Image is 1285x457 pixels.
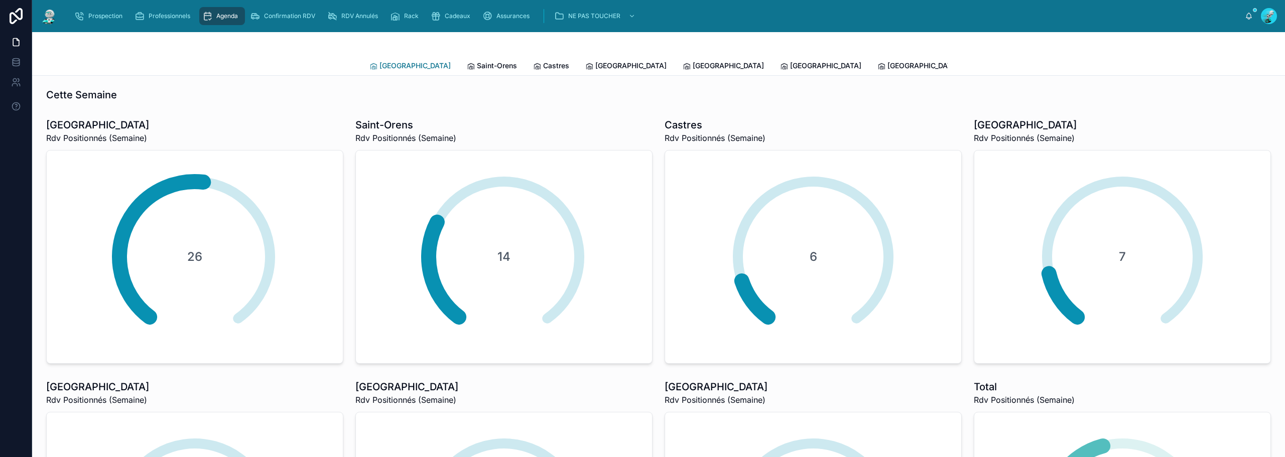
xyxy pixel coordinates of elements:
[199,7,245,25] a: Agenda
[1119,249,1126,265] span: 7
[187,249,202,265] span: 26
[149,12,190,20] span: Professionnels
[595,61,667,71] span: [GEOGRAPHIC_DATA]
[477,61,517,71] span: Saint-Orens
[428,7,477,25] a: Cadeaux
[355,118,456,132] h1: Saint-Orens
[46,394,149,406] span: Rdv Positionnés (Semaine)
[40,8,58,24] img: App logo
[379,61,451,71] span: [GEOGRAPHIC_DATA]
[810,249,817,265] span: 6
[46,380,149,394] h1: [GEOGRAPHIC_DATA]
[355,132,456,144] span: Rdv Positionnés (Semaine)
[404,12,419,20] span: Rack
[974,394,1075,406] span: Rdv Positionnés (Semaine)
[665,380,767,394] h1: [GEOGRAPHIC_DATA]
[369,57,451,77] a: [GEOGRAPHIC_DATA]
[780,57,861,77] a: [GEOGRAPHIC_DATA]
[497,249,510,265] span: 14
[341,12,378,20] span: RDV Annulés
[974,380,1075,394] h1: Total
[887,61,959,71] span: [GEOGRAPHIC_DATA]
[683,57,764,77] a: [GEOGRAPHIC_DATA]
[665,394,767,406] span: Rdv Positionnés (Semaine)
[543,61,569,71] span: Castres
[264,12,315,20] span: Confirmation RDV
[46,132,149,144] span: Rdv Positionnés (Semaine)
[46,88,117,102] h1: Cette Semaine
[46,118,149,132] h1: [GEOGRAPHIC_DATA]
[551,7,640,25] a: NE PAS TOUCHER
[132,7,197,25] a: Professionnels
[533,57,569,77] a: Castres
[877,57,959,77] a: [GEOGRAPHIC_DATA]
[445,12,470,20] span: Cadeaux
[665,132,765,144] span: Rdv Positionnés (Semaine)
[974,118,1077,132] h1: [GEOGRAPHIC_DATA]
[216,12,238,20] span: Agenda
[71,7,130,25] a: Prospection
[355,380,458,394] h1: [GEOGRAPHIC_DATA]
[247,7,322,25] a: Confirmation RDV
[693,61,764,71] span: [GEOGRAPHIC_DATA]
[355,394,458,406] span: Rdv Positionnés (Semaine)
[387,7,426,25] a: Rack
[66,5,1245,27] div: scrollable content
[467,57,517,77] a: Saint-Orens
[974,132,1077,144] span: Rdv Positionnés (Semaine)
[790,61,861,71] span: [GEOGRAPHIC_DATA]
[568,12,620,20] span: NE PAS TOUCHER
[496,12,530,20] span: Assurances
[585,57,667,77] a: [GEOGRAPHIC_DATA]
[479,7,537,25] a: Assurances
[88,12,122,20] span: Prospection
[665,118,765,132] h1: Castres
[324,7,385,25] a: RDV Annulés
